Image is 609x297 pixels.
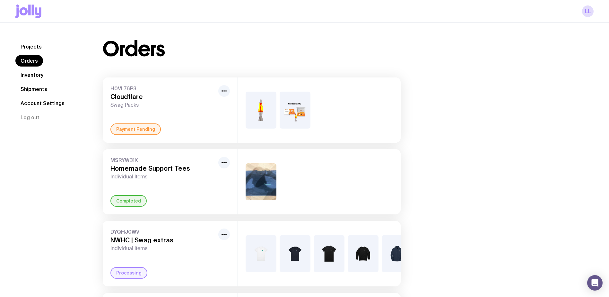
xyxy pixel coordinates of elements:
[103,39,165,59] h1: Orders
[15,55,43,67] a: Orders
[582,5,594,17] a: LL
[110,229,216,235] span: DYQHJ0WV
[15,97,70,109] a: Account Settings
[15,69,48,81] a: Inventory
[110,165,216,172] h3: Homemade Support Tees
[110,267,147,279] div: Processing
[15,112,45,123] button: Log out
[110,245,216,252] span: Individual Items
[15,41,47,52] a: Projects
[110,157,216,163] span: MSRYWB1X
[110,195,147,207] div: Completed
[587,275,603,291] div: Open Intercom Messenger
[110,123,161,135] div: Payment Pending
[110,102,216,108] span: Swag Packs
[110,85,216,92] span: H0VL76P3
[110,174,216,180] span: Individual Items
[15,83,52,95] a: Shipments
[110,93,216,101] h3: Cloudflare
[110,236,216,244] h3: NWHC | Swag extras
